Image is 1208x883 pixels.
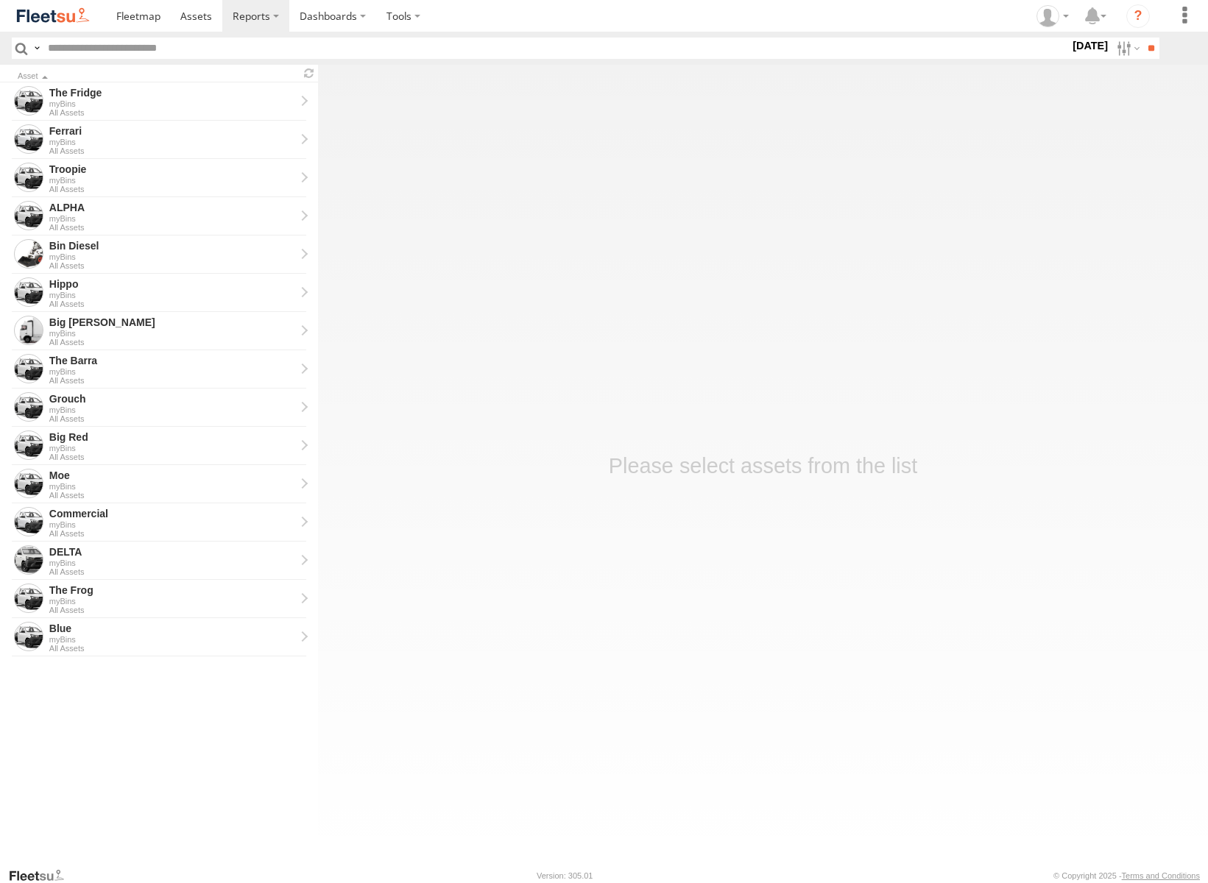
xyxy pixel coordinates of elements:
[49,520,295,529] div: myBins
[49,185,295,194] div: All Assets
[15,6,91,26] img: fleetsu-logo-horizontal.svg
[49,201,295,214] div: ALPHA - View Asset History
[1031,5,1074,27] div: myBins Admin
[49,223,295,232] div: All Assets
[1122,871,1200,880] a: Terms and Conditions
[49,606,295,614] div: All Assets
[1053,871,1200,880] div: © Copyright 2025 -
[49,405,295,414] div: myBins
[49,469,295,482] div: Moe - View Asset History
[49,316,295,329] div: Big Bertha - View Asset History
[31,38,43,59] label: Search Query
[49,597,295,606] div: myBins
[49,99,295,108] div: myBins
[49,367,295,376] div: myBins
[49,376,295,385] div: All Assets
[49,622,295,635] div: Blue - View Asset History
[49,239,295,252] div: Bin Diesel - View Asset History
[49,261,295,270] div: All Assets
[18,73,294,80] div: Click to Sort
[49,146,295,155] div: All Assets
[49,176,295,185] div: myBins
[49,277,295,291] div: Hippo - View Asset History
[49,392,295,405] div: Grouch - View Asset History
[49,453,295,461] div: All Assets
[8,868,76,883] a: Visit our Website
[49,86,295,99] div: The Fridge - View Asset History
[300,66,318,80] span: Refresh
[49,430,295,444] div: Big Red - View Asset History
[49,414,295,423] div: All Assets
[49,482,295,491] div: myBins
[49,558,295,567] div: myBins
[49,291,295,299] div: myBins
[49,214,295,223] div: myBins
[49,545,295,558] div: DELTA - View Asset History
[49,354,295,367] div: The Barra - View Asset History
[49,491,295,500] div: All Assets
[49,108,295,117] div: All Assets
[49,299,295,308] div: All Assets
[49,138,295,146] div: myBins
[49,584,295,597] div: The Frog - View Asset History
[49,567,295,576] div: All Assets
[537,871,593,880] div: Version: 305.01
[1070,38,1111,54] label: [DATE]
[49,444,295,453] div: myBins
[49,338,295,347] div: All Assets
[49,252,295,261] div: myBins
[49,163,295,176] div: Troopie - View Asset History
[1111,38,1142,59] label: Search Filter Options
[49,644,295,653] div: All Assets
[1126,4,1150,28] i: ?
[49,329,295,338] div: myBins
[49,124,295,138] div: Ferrari - View Asset History
[49,507,295,520] div: Commercial - View Asset History
[49,635,295,644] div: myBins
[49,529,295,538] div: All Assets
